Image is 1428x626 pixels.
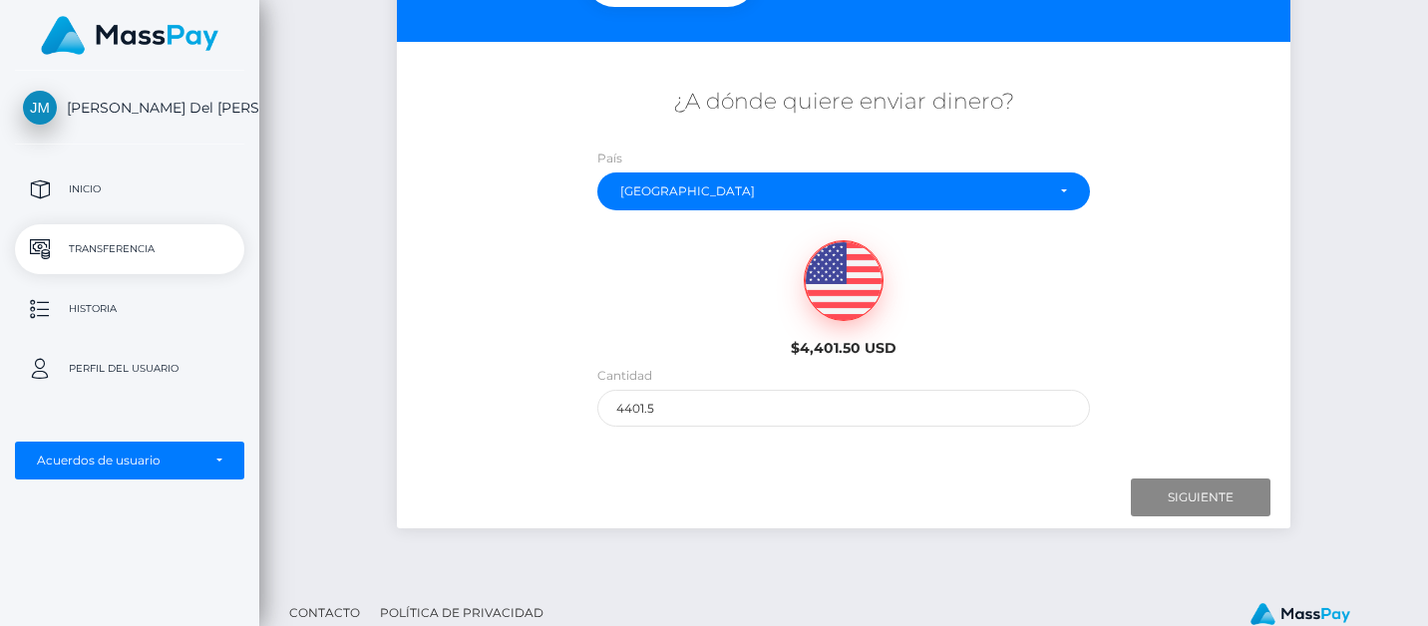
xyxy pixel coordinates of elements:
div: [GEOGRAPHIC_DATA] [620,183,1043,199]
img: MassPay [1250,603,1350,625]
span: [PERSON_NAME] Del [PERSON_NAME] [15,99,244,117]
a: Perfil del usuario [15,344,244,394]
a: Transferencia [15,224,244,274]
img: MassPay [41,16,218,55]
button: Acuerdos de usuario [15,442,244,479]
button: México [597,172,1089,210]
p: Inicio [23,174,236,204]
h6: $4,401.50 USD [734,340,952,357]
a: Inicio [15,164,244,214]
p: Transferencia [23,234,236,264]
label: País [597,150,622,167]
a: Historia [15,284,244,334]
h5: ¿A dónde quiere enviar dinero? [412,87,1276,118]
p: Perfil del usuario [23,354,236,384]
img: USD.png [805,241,883,321]
p: Historia [23,294,236,324]
input: Importe a enviar en USD (Máximo: 4401,5) [597,390,1089,427]
label: Cantidad [597,367,652,385]
div: Acuerdos de usuario [37,453,200,469]
input: Siguiente [1131,478,1270,516]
